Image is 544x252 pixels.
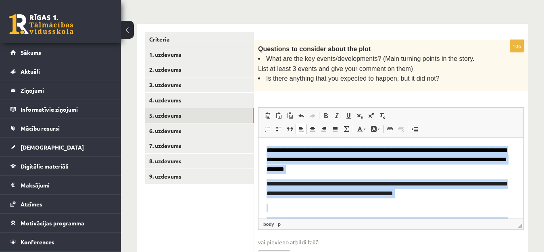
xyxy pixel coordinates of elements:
a: Teksta krāsa [354,124,368,134]
a: Fona krāsa [368,124,382,134]
a: Izlīdzināt malas [329,124,341,134]
a: Izlīdzināt pa kreisi [296,124,307,134]
a: Digitālie materiāli [10,157,111,175]
a: 5. uzdevums [145,108,254,123]
a: Atcelt (vadīšanas taustiņš+Z) [296,110,307,121]
a: Motivācijas programma [10,214,111,232]
span: Questions to consider about the plot [258,46,371,52]
a: 6. uzdevums [145,123,254,138]
iframe: Bagātinātā teksta redaktors, wiswyg-editor-user-answer-47024915211920 [258,138,523,219]
a: Sākums [10,43,111,62]
a: Maksājumi [10,176,111,194]
a: Konferences [10,233,111,251]
a: Centrēti [307,124,318,134]
a: Ievietot/noņemt sarakstu ar aizzīmēm [273,124,284,134]
a: Atkārtot (vadīšanas taustiņš+Y) [307,110,318,121]
legend: Ziņojumi [21,81,111,100]
a: body elements [262,221,275,228]
a: Math [341,124,352,134]
a: Pasvītrojums (vadīšanas taustiņš+U) [343,110,354,121]
span: vai pievieno atbildi failā [258,238,524,246]
span: Mērogot [518,224,522,228]
a: 8. uzdevums [145,154,254,169]
span: Sākums [21,49,41,56]
body: Bagātinātā teksta redaktors, wiswyg-editor-user-answer-47024915211920 [8,8,257,246]
span: Motivācijas programma [21,219,84,227]
a: 4. uzdevums [145,93,254,108]
a: Informatīvie ziņojumi [10,100,111,119]
a: Ievietot lapas pārtraukumu drukai [409,124,420,134]
span: What are the key events/developments? (Main turning points in the story. List at least 3 events a... [258,55,474,72]
a: 3. uzdevums [145,77,254,92]
a: Mācību resursi [10,119,111,137]
a: Atsaistīt [396,124,407,134]
span: Digitālie materiāli [21,162,69,170]
a: Treknraksts (vadīšanas taustiņš+B) [320,110,331,121]
span: Mācību resursi [21,125,60,132]
a: Aktuāli [10,62,111,81]
legend: Informatīvie ziņojumi [21,100,111,119]
a: Rīgas 1. Tālmācības vidusskola [9,14,73,34]
span: Aktuāli [21,68,40,75]
a: Atzīmes [10,195,111,213]
a: 2. uzdevums [145,62,254,77]
a: Noņemt stilus [377,110,388,121]
a: Ievietot no Worda [284,110,296,121]
a: Ziņojumi [10,81,111,100]
span: Konferences [21,238,54,246]
a: p elements [276,221,282,228]
a: [DEMOGRAPHIC_DATA] [10,138,111,156]
a: Apakšraksts [354,110,365,121]
span: Atzīmes [21,200,42,208]
legend: Maksājumi [21,176,111,194]
p: 10p [510,40,524,52]
span: [DEMOGRAPHIC_DATA] [21,144,84,151]
a: Bloka citāts [284,124,296,134]
a: Slīpraksts (vadīšanas taustiņš+I) [331,110,343,121]
a: Ievietot/noņemt numurētu sarakstu [262,124,273,134]
a: Ievietot kā vienkāršu tekstu (vadīšanas taustiņš+pārslēgšanas taustiņš+V) [273,110,284,121]
a: Augšraksts [365,110,377,121]
a: Saite (vadīšanas taustiņš+K) [384,124,396,134]
a: Izlīdzināt pa labi [318,124,329,134]
a: 9. uzdevums [145,169,254,184]
a: Ielīmēt (vadīšanas taustiņš+V) [262,110,273,121]
a: Criteria [145,32,254,47]
a: 1. uzdevums [145,47,254,62]
a: 7. uzdevums [145,138,254,153]
span: Is there anything that you expected to happen, but it did not? [266,75,440,82]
